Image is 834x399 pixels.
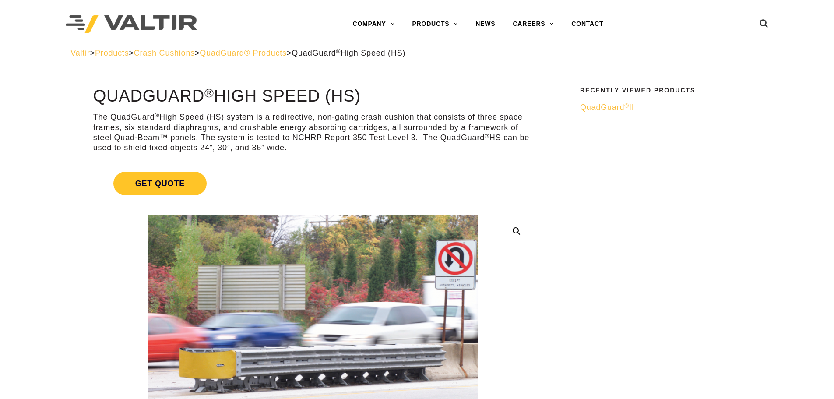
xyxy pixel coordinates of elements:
a: Products [95,49,129,57]
a: QuadGuard®II [580,102,758,113]
img: Valtir [66,15,197,33]
sup: ® [485,133,489,139]
a: CAREERS [504,15,563,33]
sup: ® [204,86,214,100]
span: QuadGuard II [580,103,634,112]
a: NEWS [467,15,504,33]
span: QuadGuard High Speed (HS) [292,49,405,57]
span: Get Quote [113,172,207,195]
a: Get Quote [93,161,532,206]
h1: QuadGuard High Speed (HS) [93,87,532,106]
p: The QuadGuard High Speed (HS) system is a redirective, non-gating crash cushion that consists of ... [93,112,532,153]
div: > > > > [70,48,764,58]
sup: ® [624,102,629,109]
a: COMPANY [344,15,403,33]
a: QuadGuard® Products [200,49,287,57]
sup: ® [155,112,159,119]
a: PRODUCTS [403,15,467,33]
h2: Recently Viewed Products [580,87,758,94]
a: CONTACT [563,15,612,33]
a: Crash Cushions [134,49,195,57]
sup: ® [336,48,341,55]
a: Valtir [70,49,90,57]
